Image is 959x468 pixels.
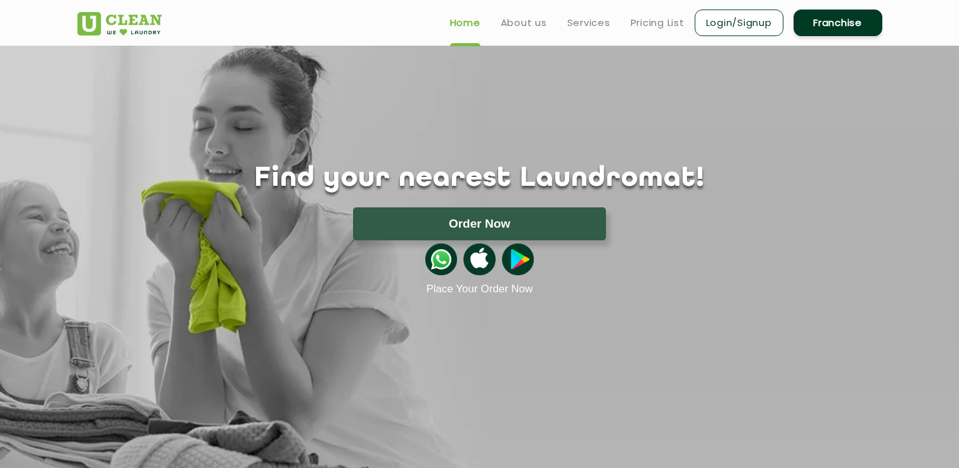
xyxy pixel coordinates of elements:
a: Home [450,15,480,30]
h1: Find your nearest Laundromat! [68,163,892,195]
img: apple-icon.png [463,244,495,275]
img: UClean Laundry and Dry Cleaning [77,12,162,36]
a: Login/Signup [695,10,783,36]
a: Services [567,15,610,30]
a: About us [501,15,547,30]
a: Pricing List [631,15,685,30]
a: Franchise [794,10,882,36]
a: Place Your Order Now [426,283,532,296]
button: Order Now [353,207,606,240]
img: playstoreicon.png [502,244,534,275]
img: whatsappicon.png [425,244,457,275]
